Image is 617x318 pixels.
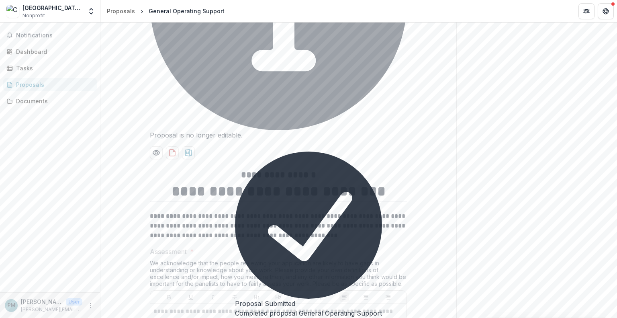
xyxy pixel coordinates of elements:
[3,94,97,108] a: Documents
[22,12,45,19] span: Nonprofit
[150,130,407,140] div: Proposal is no longer editable.
[22,4,82,12] div: [GEOGRAPHIC_DATA][PERSON_NAME]
[296,292,305,302] button: Bullet List
[149,7,225,15] div: General Operating Support
[66,298,82,306] p: User
[598,3,614,19] button: Get Help
[150,146,163,159] button: Preview 3b183d61-aa79-4c1d-842a-5fa6d1d8dcbc-1.pdf
[104,5,138,17] a: Proposals
[8,303,15,308] div: Paula Miranda
[3,62,97,75] a: Tasks
[252,292,262,302] button: Heading 1
[164,292,174,302] button: Bold
[186,292,196,302] button: Underline
[16,64,90,72] div: Tasks
[361,292,371,302] button: Align Center
[3,29,97,42] button: Notifications
[16,47,90,56] div: Dashboard
[383,292,393,302] button: Align Right
[578,3,595,19] button: Partners
[86,301,95,310] button: More
[208,292,218,302] button: Italicize
[16,32,94,39] span: Notifications
[317,292,327,302] button: Ordered List
[150,260,407,290] div: We acknowledge that the people reviewing your application are likely to have gaps in understandin...
[6,5,19,18] img: Casa San Jose
[107,7,135,15] div: Proposals
[3,78,97,91] a: Proposals
[21,306,82,313] p: [PERSON_NAME][EMAIL_ADDRESS][DOMAIN_NAME]
[86,3,97,19] button: Open entity switcher
[16,97,90,105] div: Documents
[230,292,239,302] button: Strike
[16,80,90,89] div: Proposals
[21,297,63,306] p: [PERSON_NAME]
[3,45,97,58] a: Dashboard
[274,292,283,302] button: Heading 2
[339,292,349,302] button: Align Left
[182,146,195,159] button: download-proposal
[166,146,179,159] button: download-proposal
[150,247,187,256] p: Assessment
[104,5,228,17] nav: breadcrumb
